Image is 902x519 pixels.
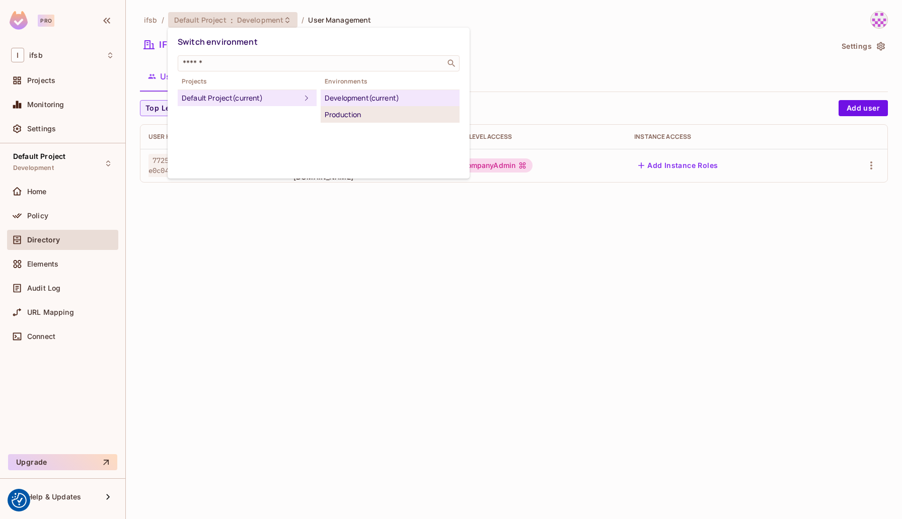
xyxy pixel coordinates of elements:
div: Default Project (current) [182,92,300,104]
button: Consent Preferences [12,493,27,508]
span: Switch environment [178,36,258,47]
img: Revisit consent button [12,493,27,508]
span: Projects [178,77,317,85]
span: Environments [321,77,460,85]
div: Development (current) [325,92,456,104]
div: Production [325,109,456,121]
